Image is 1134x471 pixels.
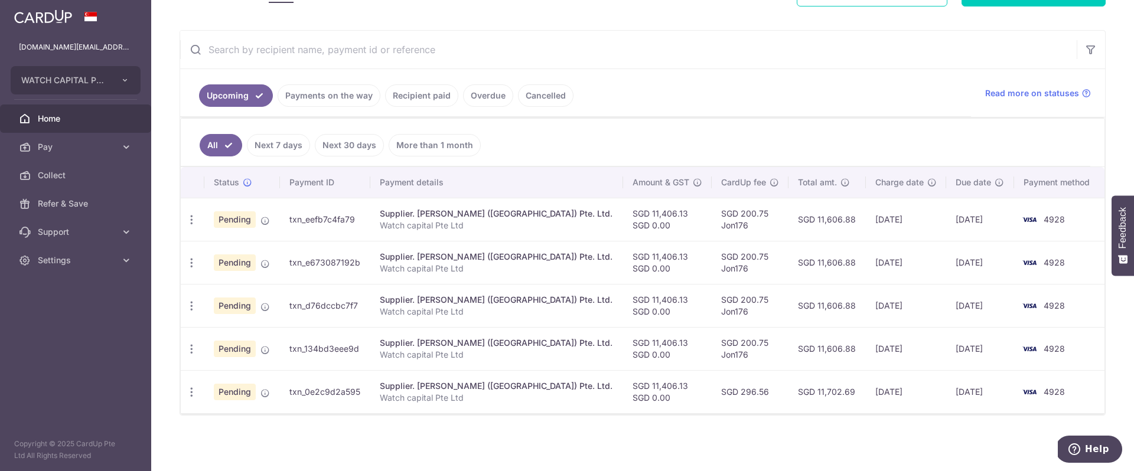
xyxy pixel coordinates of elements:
[623,370,712,413] td: SGD 11,406.13 SGD 0.00
[199,84,273,107] a: Upcoming
[721,176,766,188] span: CardUp fee
[946,198,1014,241] td: [DATE]
[280,327,370,370] td: txn_134bd3eee9d
[866,198,947,241] td: [DATE]
[380,220,614,231] p: Watch capital Pte Ltd
[214,211,256,228] span: Pending
[380,392,614,404] p: Watch capital Pte Ltd
[712,327,788,370] td: SGD 200.75 Jon176
[1044,257,1065,267] span: 4928
[1058,436,1122,465] iframe: Opens a widget where you can find more information
[214,384,256,400] span: Pending
[214,297,256,314] span: Pending
[633,176,689,188] span: Amount & GST
[518,84,573,107] a: Cancelled
[380,349,614,361] p: Watch capital Pte Ltd
[38,254,116,266] span: Settings
[1018,385,1041,399] img: Bank Card
[946,370,1014,413] td: [DATE]
[788,284,866,327] td: SGD 11,606.88
[280,167,370,198] th: Payment ID
[788,327,866,370] td: SGD 11,606.88
[866,241,947,284] td: [DATE]
[866,327,947,370] td: [DATE]
[1044,344,1065,354] span: 4928
[1014,167,1104,198] th: Payment method
[463,84,513,107] a: Overdue
[712,198,788,241] td: SGD 200.75 Jon176
[280,370,370,413] td: txn_0e2c9d2a595
[623,284,712,327] td: SGD 11,406.13 SGD 0.00
[946,241,1014,284] td: [DATE]
[380,337,614,349] div: Supplier. [PERSON_NAME] ([GEOGRAPHIC_DATA]) Pte. Ltd.
[14,9,72,24] img: CardUp
[712,284,788,327] td: SGD 200.75 Jon176
[380,380,614,392] div: Supplier. [PERSON_NAME] ([GEOGRAPHIC_DATA]) Pte. Ltd.
[380,251,614,263] div: Supplier. [PERSON_NAME] ([GEOGRAPHIC_DATA]) Pte. Ltd.
[1112,195,1134,276] button: Feedback - Show survey
[280,284,370,327] td: txn_d76dccbc7f7
[1044,300,1065,310] span: 4928
[370,167,623,198] th: Payment details
[280,241,370,284] td: txn_e673087192b
[875,176,924,188] span: Charge date
[11,66,141,94] button: WATCH CAPITAL PTE. LTD.
[798,176,837,188] span: Total amt.
[985,87,1091,99] a: Read more on statuses
[985,87,1079,99] span: Read more on statuses
[380,294,614,306] div: Supplier. [PERSON_NAME] ([GEOGRAPHIC_DATA]) Pte. Ltd.
[788,241,866,284] td: SGD 11,606.88
[38,198,116,210] span: Refer & Save
[247,134,310,156] a: Next 7 days
[380,263,614,274] p: Watch capital Pte Ltd
[38,169,116,181] span: Collect
[623,198,712,241] td: SGD 11,406.13 SGD 0.00
[280,198,370,241] td: txn_eefb7c4fa79
[389,134,481,156] a: More than 1 month
[946,284,1014,327] td: [DATE]
[38,141,116,153] span: Pay
[866,370,947,413] td: [DATE]
[946,327,1014,370] td: [DATE]
[380,208,614,220] div: Supplier. [PERSON_NAME] ([GEOGRAPHIC_DATA]) Pte. Ltd.
[200,134,242,156] a: All
[788,198,866,241] td: SGD 11,606.88
[866,284,947,327] td: [DATE]
[214,176,239,188] span: Status
[38,226,116,238] span: Support
[1018,299,1041,313] img: Bank Card
[385,84,458,107] a: Recipient paid
[180,31,1077,68] input: Search by recipient name, payment id or reference
[712,370,788,413] td: SGD 296.56
[1044,387,1065,397] span: 4928
[21,74,109,86] span: WATCH CAPITAL PTE. LTD.
[1018,342,1041,356] img: Bank Card
[315,134,384,156] a: Next 30 days
[1117,207,1128,248] span: Feedback
[214,254,256,271] span: Pending
[380,306,614,318] p: Watch capital Pte Ltd
[1018,256,1041,270] img: Bank Card
[1044,214,1065,224] span: 4928
[1018,212,1041,227] img: Bank Card
[623,327,712,370] td: SGD 11,406.13 SGD 0.00
[38,113,116,125] span: Home
[623,241,712,284] td: SGD 11,406.13 SGD 0.00
[214,341,256,357] span: Pending
[278,84,380,107] a: Payments on the way
[956,176,991,188] span: Due date
[19,41,132,53] p: [DOMAIN_NAME][EMAIL_ADDRESS][DOMAIN_NAME]
[788,370,866,413] td: SGD 11,702.69
[712,241,788,284] td: SGD 200.75 Jon176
